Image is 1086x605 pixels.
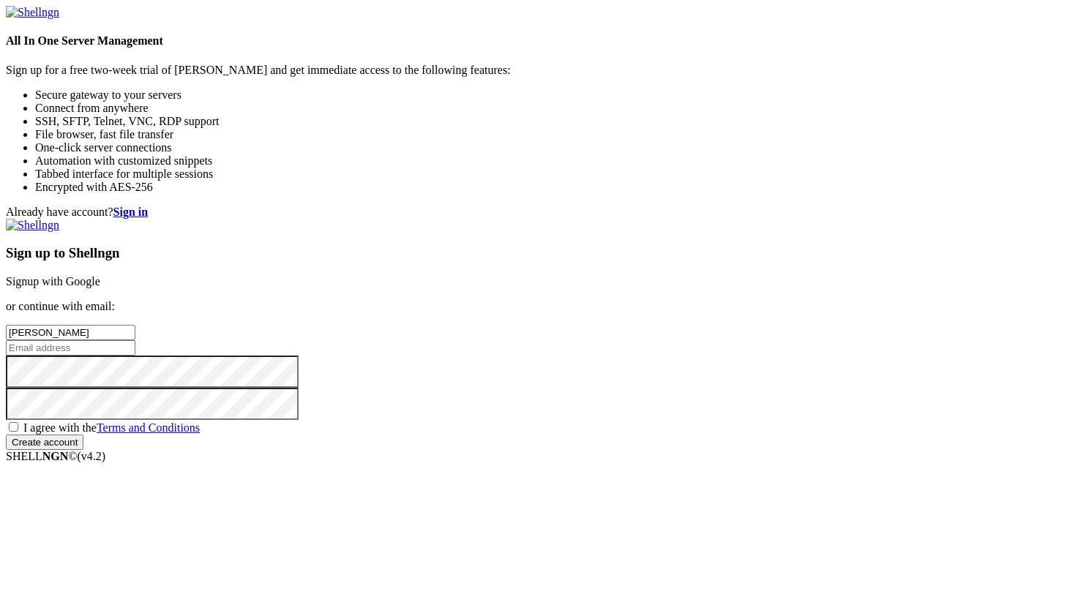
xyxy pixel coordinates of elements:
img: Shellngn [6,219,59,232]
b: NGN [42,450,69,462]
li: Connect from anywhere [35,102,1080,115]
img: Shellngn [6,6,59,19]
li: Automation with customized snippets [35,154,1080,168]
h3: Sign up to Shellngn [6,245,1080,261]
input: Create account [6,435,83,450]
input: Full name [6,325,135,340]
span: 4.2.0 [78,450,106,462]
li: Secure gateway to your servers [35,89,1080,102]
li: File browser, fast file transfer [35,128,1080,141]
h4: All In One Server Management [6,34,1080,48]
span: SHELL © [6,450,105,462]
input: Email address [6,340,135,356]
a: Sign in [113,206,149,218]
div: Already have account? [6,206,1080,219]
a: Terms and Conditions [97,421,200,434]
p: Sign up for a free two-week trial of [PERSON_NAME] and get immediate access to the following feat... [6,64,1080,77]
li: SSH, SFTP, Telnet, VNC, RDP support [35,115,1080,128]
a: Signup with Google [6,275,100,288]
input: I agree with theTerms and Conditions [9,422,18,432]
li: Encrypted with AES-256 [35,181,1080,194]
p: or continue with email: [6,300,1080,313]
span: I agree with the [23,421,200,434]
li: Tabbed interface for multiple sessions [35,168,1080,181]
li: One-click server connections [35,141,1080,154]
